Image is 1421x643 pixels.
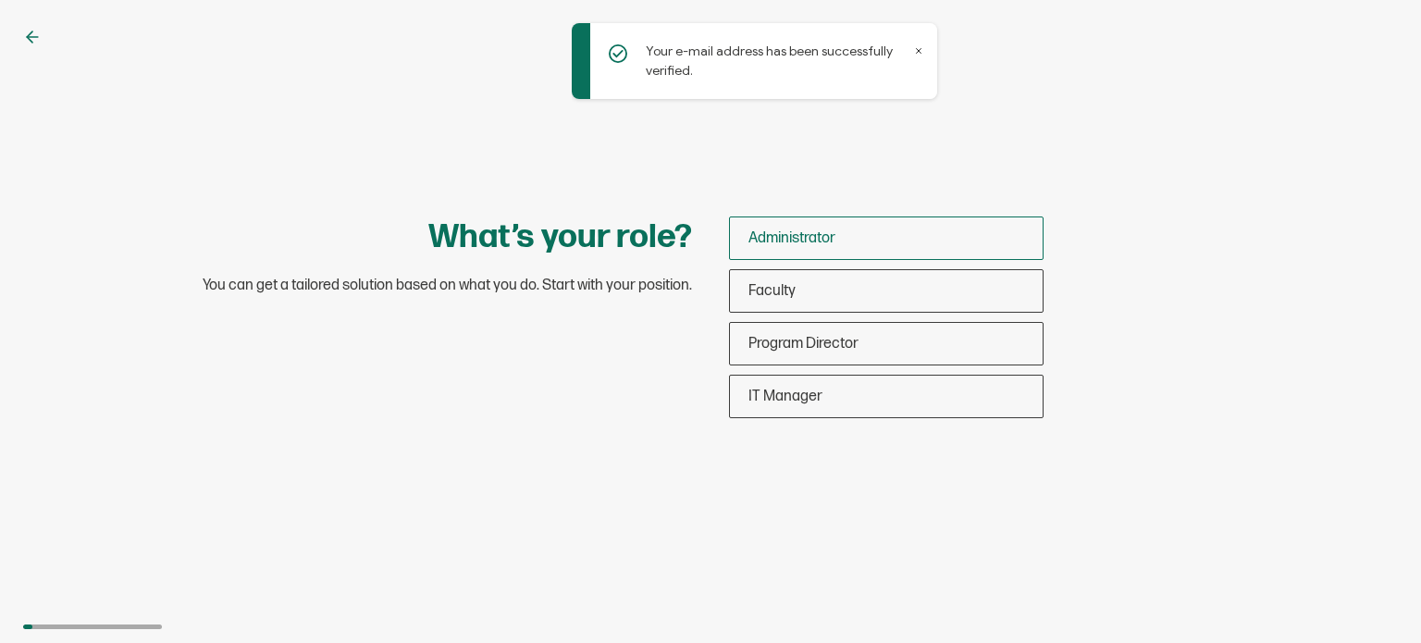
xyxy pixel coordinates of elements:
iframe: Chat Widget [1113,435,1421,643]
span: IT Manager [748,388,822,405]
span: Program Director [748,335,859,352]
span: Administrator [748,229,835,247]
span: You can get a tailored solution based on what you do. Start with your position. [203,277,692,295]
span: Faculty [748,282,796,300]
h1: What’s your role? [428,216,692,258]
p: Your e-mail address has been successfully verified. [646,42,909,80]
